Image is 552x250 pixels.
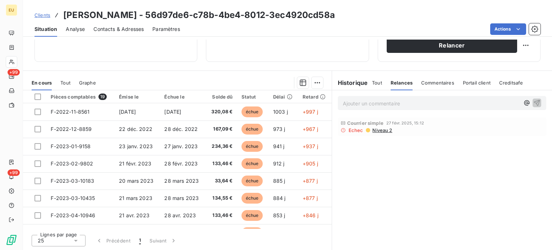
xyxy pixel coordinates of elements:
span: 27 janv. 2023 [164,143,198,149]
span: F-2023-03-10435 [51,195,95,201]
span: Relances [391,80,413,86]
span: 28 avr. 2023 [164,212,196,218]
span: 28 févr. 2023 [164,160,198,167]
span: Analyse [66,26,85,33]
button: Actions [490,23,526,35]
span: 22 déc. 2022 [119,126,152,132]
span: échue [241,193,263,204]
span: +877 j [303,195,318,201]
span: Tout [60,80,70,86]
span: F-2023-03-10183 [51,178,94,184]
span: 133,46 € [210,212,233,219]
button: 1 [135,233,145,248]
span: 21 mars 2023 [119,195,152,201]
span: Paramètres [152,26,180,33]
span: Commentaires [421,80,454,86]
span: 25 [38,237,44,244]
div: Émise le [119,94,156,100]
span: F-2023-04-10946 [51,212,95,218]
span: Contacts & Adresses [93,26,144,33]
div: EU [6,4,17,16]
span: Niveau 2 [372,127,392,133]
span: échue [241,141,263,152]
span: 28 mars 2023 [164,178,199,184]
span: Courrier simple [347,120,383,126]
iframe: Intercom live chat [528,226,545,243]
img: Logo LeanPay [6,234,17,246]
a: +99 [6,71,17,82]
span: +877 j [303,178,318,184]
span: +967 j [303,126,318,132]
span: 33,64 € [210,177,233,185]
span: F-2022-12-8859 [51,126,92,132]
span: échue [241,176,263,186]
span: 234,36 € [210,143,233,150]
span: 19 [98,94,107,100]
span: +937 j [303,143,318,149]
button: Suivant [145,233,181,248]
span: +905 j [303,160,318,167]
span: 1003 j [273,109,288,115]
span: 885 j [273,178,285,184]
span: F-2022-11-8561 [51,109,89,115]
span: 23 janv. 2023 [119,143,153,149]
button: Relancer [387,38,517,53]
span: +99 [8,169,20,176]
span: [DATE] [164,109,181,115]
span: +99 [8,69,20,76]
span: 1 [139,237,141,244]
span: échue [241,210,263,221]
span: F-2023-02-9802 [51,160,93,167]
div: Solde dû [210,94,233,100]
button: Précédent [91,233,135,248]
span: 912 j [273,160,285,167]
span: 884 j [273,195,286,201]
span: +997 j [303,109,318,115]
span: 167,09 € [210,126,233,133]
a: Clients [34,12,50,19]
span: 28 mars 2023 [164,195,199,201]
span: Graphe [79,80,96,86]
span: échue [241,158,263,169]
span: Situation [34,26,57,33]
div: Délai [273,94,294,100]
span: 28 déc. 2022 [164,126,198,132]
span: 941 j [273,143,285,149]
span: échue [241,227,263,238]
span: 27 févr. 2025, 15:12 [386,121,424,125]
span: En cours [32,80,52,86]
div: Retard [303,94,327,100]
span: échue [241,124,263,135]
span: Tout [372,80,382,86]
span: 133,46 € [210,160,233,167]
span: 21 avr. 2023 [119,212,149,218]
h6: Historique [332,78,368,87]
h3: [PERSON_NAME] - 56d97de6-c78b-4be4-8012-3ec4920cd58a [63,9,335,22]
span: échue [241,106,263,117]
div: Pièces comptables [51,94,110,100]
span: 320,08 € [210,108,233,115]
span: 853 j [273,212,285,218]
span: 20 mars 2023 [119,178,153,184]
span: Creditsafe [499,80,523,86]
span: Portail client [463,80,491,86]
span: Clients [34,12,50,18]
span: Echec [349,127,363,133]
span: 973 j [273,126,285,132]
div: Statut [241,94,264,100]
span: +846 j [303,212,318,218]
span: 21 févr. 2023 [119,160,151,167]
span: [DATE] [119,109,136,115]
span: F-2023-01-9158 [51,143,91,149]
span: 134,55 € [210,195,233,202]
div: Échue le [164,94,201,100]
